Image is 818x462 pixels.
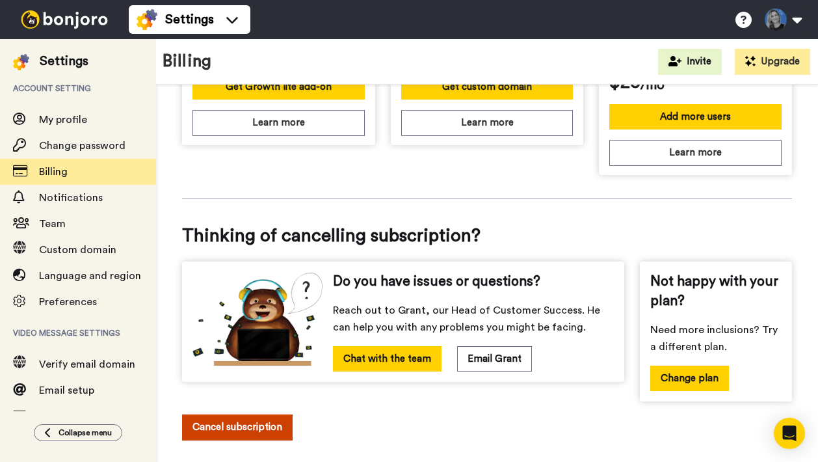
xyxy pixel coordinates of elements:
[650,321,782,355] span: Need more inclusions? Try a different plan.
[59,428,112,438] span: Collapse menu
[39,193,103,203] span: Notifications
[401,110,574,135] button: Learn more
[192,272,323,366] img: cs-bear.png
[137,9,157,30] img: settings-colored.svg
[13,54,29,70] img: settings-colored.svg
[39,297,97,307] span: Preferences
[774,418,805,449] div: Open Intercom Messenger
[39,359,135,370] span: Verify email domain
[333,302,614,336] span: Reach out to Grant, our Head of Customer Success. He can help you with any problems you might be ...
[40,52,88,70] div: Settings
[650,272,782,311] span: Not happy with your plan?
[640,75,665,95] span: /mo
[34,424,122,441] button: Collapse menu
[192,110,365,135] button: Learn more
[457,346,532,372] button: Email Grant
[192,74,365,100] button: Get Growth lite add-on
[182,223,792,249] span: Thinking of cancelling subscription?
[333,272,540,292] span: Do you have issues or questions?
[650,366,729,391] button: Change plan
[609,104,782,129] button: Add more users
[735,49,810,75] button: Upgrade
[39,141,125,151] span: Change password
[39,167,68,177] span: Billing
[333,346,442,372] button: Chat with the team
[39,245,116,255] span: Custom domain
[39,115,87,125] span: My profile
[165,10,214,29] span: Settings
[39,271,141,281] span: Language and region
[16,10,113,29] img: bj-logo-header-white.svg
[401,74,574,100] button: Get custom domain
[39,219,66,229] span: Team
[609,140,782,165] button: Learn more
[182,414,792,459] a: Cancel subscription
[39,385,94,396] span: Email setup
[658,49,722,75] button: Invite
[163,52,211,71] h1: Billing
[182,414,293,440] button: Cancel subscription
